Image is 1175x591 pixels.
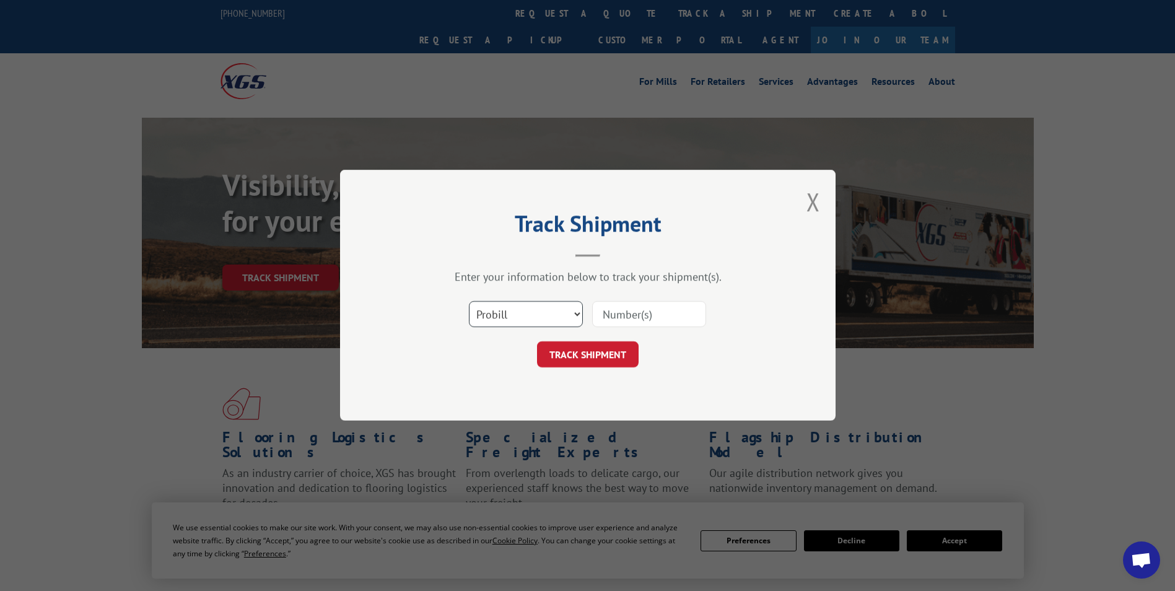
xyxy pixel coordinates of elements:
div: Open chat [1123,541,1160,579]
button: Close modal [806,185,820,218]
div: Enter your information below to track your shipment(s). [402,270,774,284]
h2: Track Shipment [402,215,774,239]
button: TRACK SHIPMENT [537,342,639,368]
input: Number(s) [592,302,706,328]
